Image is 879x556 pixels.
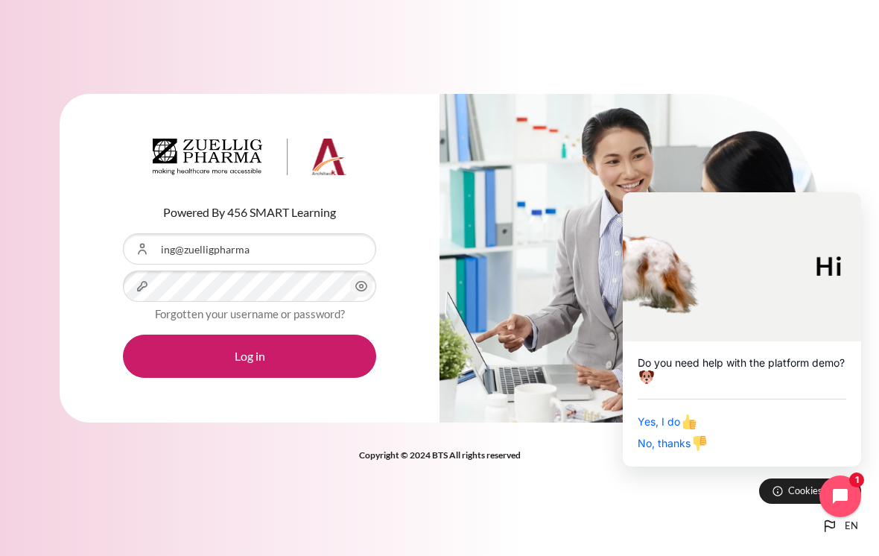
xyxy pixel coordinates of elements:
button: Log in [123,335,376,378]
img: Architeck [153,139,346,176]
button: Cookies notice [759,478,861,504]
a: Architeck [153,139,346,182]
button: Languages [815,511,864,541]
span: Cookies notice [788,484,850,498]
strong: Copyright © 2024 BTS All rights reserved [359,449,521,461]
span: en [845,519,858,534]
a: Forgotten your username or password? [155,307,345,320]
input: Username or Email Address [123,233,376,265]
p: Powered By 456 SMART Learning [123,203,376,221]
